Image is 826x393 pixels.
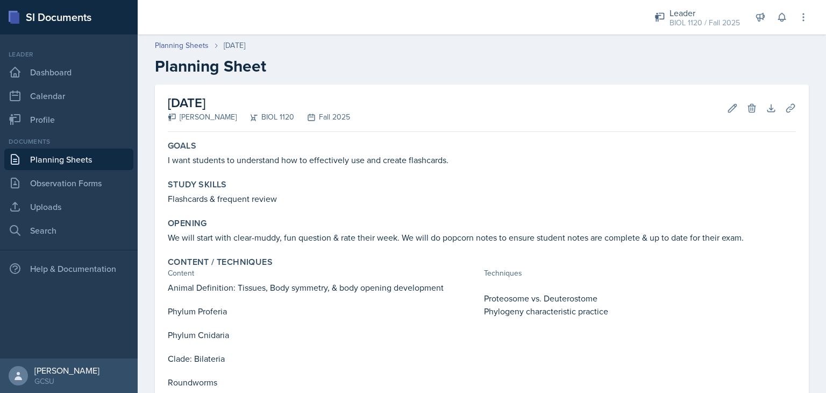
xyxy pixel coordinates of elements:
p: Proteosome vs. Deuterostome [484,292,796,305]
label: Opening [168,218,207,229]
a: Calendar [4,85,133,107]
a: Dashboard [4,61,133,83]
div: BIOL 1120 [237,111,294,123]
label: Goals [168,141,196,151]
div: [PERSON_NAME] [34,365,99,376]
a: Profile [4,109,133,130]
p: Phylum Cnidaria [168,328,480,341]
p: Roundworms [168,376,480,389]
h2: [DATE] [168,93,350,113]
a: Observation Forms [4,172,133,194]
label: Study Skills [168,179,227,190]
a: Uploads [4,196,133,217]
div: Documents [4,137,133,146]
h2: Planning Sheet [155,57,809,76]
a: Search [4,220,133,241]
p: Clade: Bilateria [168,352,480,365]
div: Content [168,268,480,279]
p: Flashcards & frequent review [168,192,796,205]
div: Leader [4,50,133,59]
div: Techniques [484,268,796,279]
label: Content / Techniques [168,257,273,268]
p: We will start with clear-muddy, fun question & rate their week. We will do popcorn notes to ensur... [168,231,796,244]
div: [DATE] [224,40,245,51]
p: Phylogeny characteristic practice [484,305,796,318]
div: Fall 2025 [294,111,350,123]
div: Help & Documentation [4,258,133,279]
p: Phylum Proferia [168,305,480,318]
div: BIOL 1120 / Fall 2025 [670,17,740,29]
div: Leader [670,6,740,19]
div: GCSU [34,376,99,387]
a: Planning Sheets [155,40,209,51]
p: Animal Definition: Tissues, Body symmetry, & body opening development [168,281,480,294]
a: Planning Sheets [4,149,133,170]
p: I want students to understand how to effectively use and create flashcards. [168,153,796,166]
div: [PERSON_NAME] [168,111,237,123]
